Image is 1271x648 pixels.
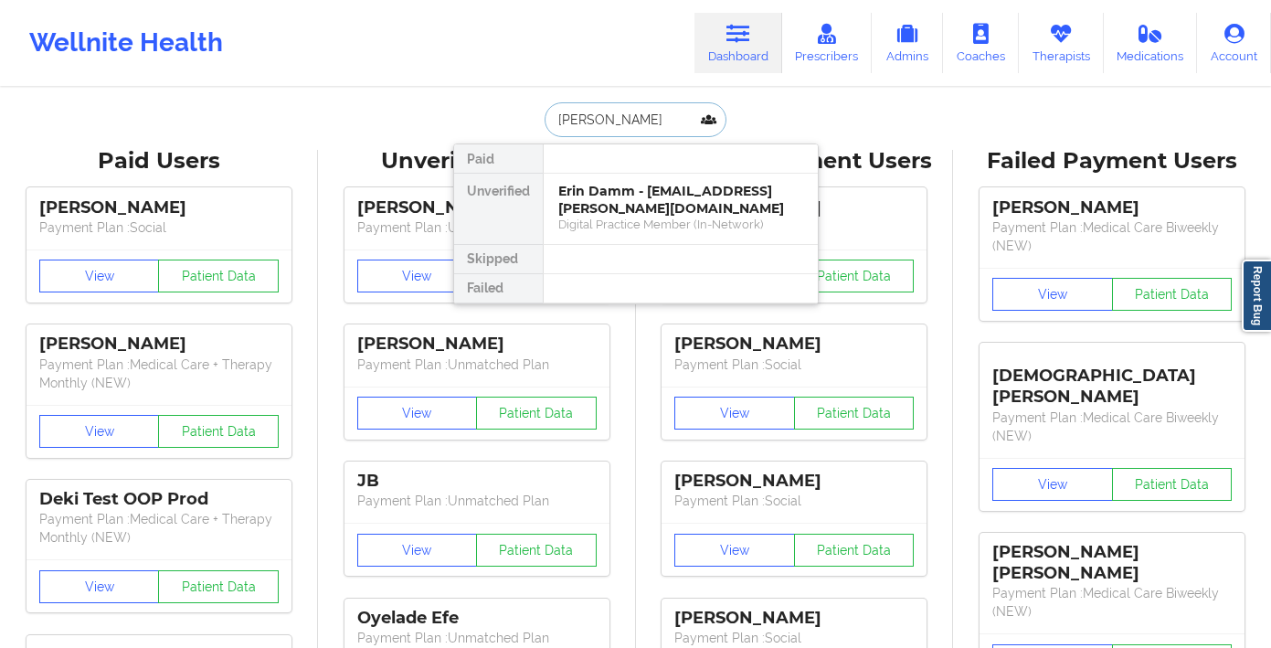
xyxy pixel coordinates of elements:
[992,584,1232,621] p: Payment Plan : Medical Care Biweekly (NEW)
[357,397,478,430] button: View
[158,415,279,448] button: Patient Data
[674,608,914,629] div: [PERSON_NAME]
[558,183,803,217] div: Erin Damm - [EMAIL_ADDRESS][PERSON_NAME][DOMAIN_NAME]
[357,356,597,374] p: Payment Plan : Unmatched Plan
[674,492,914,510] p: Payment Plan : Social
[674,356,914,374] p: Payment Plan : Social
[158,260,279,292] button: Patient Data
[966,147,1258,175] div: Failed Payment Users
[39,570,160,603] button: View
[39,218,279,237] p: Payment Plan : Social
[454,174,543,245] div: Unverified
[558,217,803,232] div: Digital Practice Member (In-Network)
[674,629,914,647] p: Payment Plan : Social
[992,409,1232,445] p: Payment Plan : Medical Care Biweekly (NEW)
[13,147,305,175] div: Paid Users
[357,492,597,510] p: Payment Plan : Unmatched Plan
[694,13,782,73] a: Dashboard
[674,534,795,567] button: View
[39,489,279,510] div: Deki Test OOP Prod
[1019,13,1104,73] a: Therapists
[674,334,914,355] div: [PERSON_NAME]
[454,144,543,174] div: Paid
[39,197,279,218] div: [PERSON_NAME]
[943,13,1019,73] a: Coaches
[674,397,795,430] button: View
[992,278,1113,311] button: View
[872,13,943,73] a: Admins
[39,260,160,292] button: View
[357,260,478,292] button: View
[476,397,597,430] button: Patient Data
[992,197,1232,218] div: [PERSON_NAME]
[1104,13,1198,73] a: Medications
[357,471,597,492] div: JB
[454,245,543,274] div: Skipped
[357,197,597,218] div: [PERSON_NAME]
[794,397,915,430] button: Patient Data
[39,334,279,355] div: [PERSON_NAME]
[992,218,1232,255] p: Payment Plan : Medical Care Biweekly (NEW)
[794,534,915,567] button: Patient Data
[454,274,543,303] div: Failed
[1112,278,1233,311] button: Patient Data
[39,510,279,547] p: Payment Plan : Medical Care + Therapy Monthly (NEW)
[674,471,914,492] div: [PERSON_NAME]
[794,260,915,292] button: Patient Data
[39,415,160,448] button: View
[992,542,1232,584] div: [PERSON_NAME] [PERSON_NAME]
[1242,260,1271,332] a: Report Bug
[357,629,597,647] p: Payment Plan : Unmatched Plan
[782,13,873,73] a: Prescribers
[357,334,597,355] div: [PERSON_NAME]
[357,218,597,237] p: Payment Plan : Unmatched Plan
[331,147,623,175] div: Unverified Users
[992,352,1232,408] div: [DEMOGRAPHIC_DATA][PERSON_NAME]
[39,356,279,392] p: Payment Plan : Medical Care + Therapy Monthly (NEW)
[1112,468,1233,501] button: Patient Data
[476,534,597,567] button: Patient Data
[1197,13,1271,73] a: Account
[357,534,478,567] button: View
[158,570,279,603] button: Patient Data
[357,608,597,629] div: Oyelade Efe
[992,468,1113,501] button: View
